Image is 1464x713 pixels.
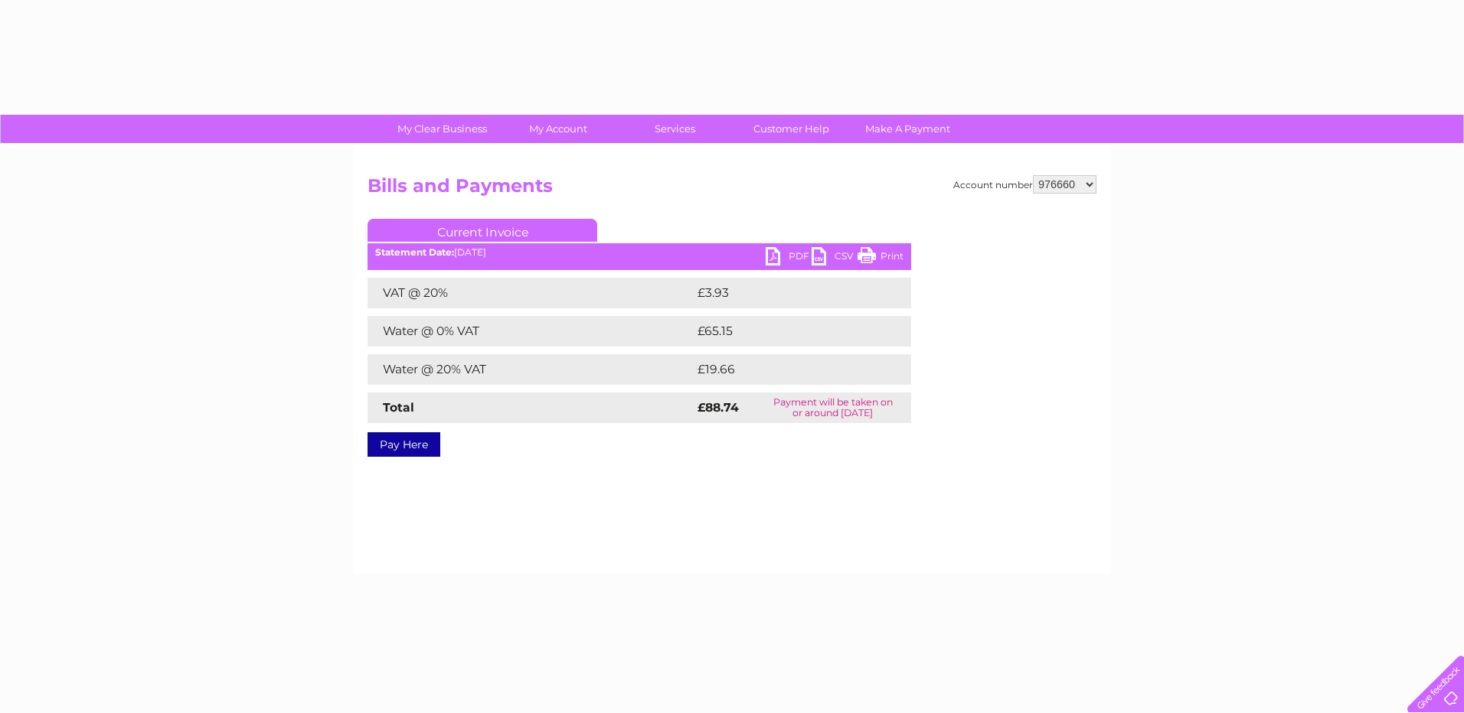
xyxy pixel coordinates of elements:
[375,246,454,258] b: Statement Date:
[858,247,904,269] a: Print
[766,247,812,269] a: PDF
[754,392,911,423] td: Payment will be taken on or around [DATE]
[694,354,880,385] td: £19.66
[953,175,1096,194] div: Account number
[694,316,878,347] td: £65.15
[383,400,414,415] strong: Total
[368,219,597,242] a: Current Invoice
[368,247,911,258] div: [DATE]
[368,354,694,385] td: Water @ 20% VAT
[845,115,971,143] a: Make A Payment
[368,316,694,347] td: Water @ 0% VAT
[368,175,1096,204] h2: Bills and Payments
[368,432,440,457] a: Pay Here
[612,115,738,143] a: Services
[728,115,855,143] a: Customer Help
[495,115,622,143] a: My Account
[379,115,505,143] a: My Clear Business
[694,278,875,308] td: £3.93
[368,278,694,308] td: VAT @ 20%
[698,400,739,415] strong: £88.74
[812,247,858,269] a: CSV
